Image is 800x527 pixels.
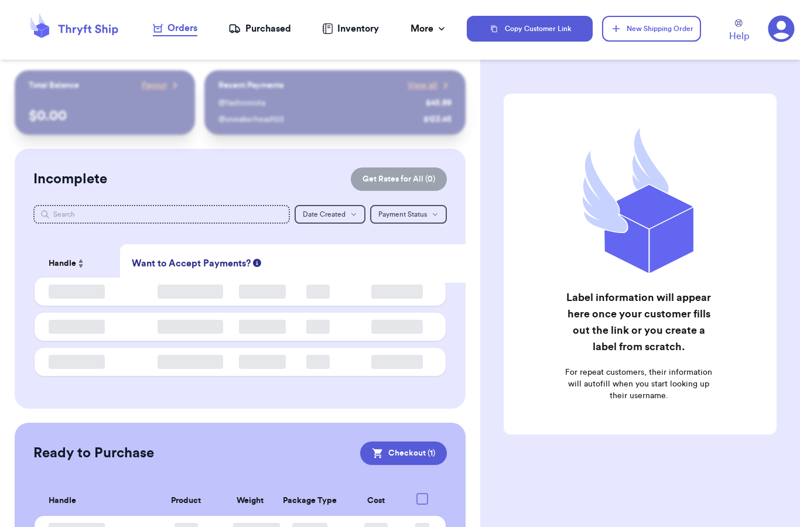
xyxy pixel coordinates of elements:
div: Orders [153,21,197,35]
div: More [411,22,447,36]
span: Payment Status [378,211,427,218]
h2: Ready to Purchase [33,444,154,463]
div: @ sneakerhead123 [218,114,419,125]
span: Payout [142,80,167,91]
a: Payout [142,80,181,91]
span: Date Created [303,211,346,218]
button: New Shipping Order [602,16,700,42]
h2: Label information will appear here once your customer fills out the link or you create a label fr... [563,289,714,355]
th: Package Type [274,486,346,516]
div: @ fashionista [218,97,421,109]
th: Cost [346,486,406,516]
a: View all [408,80,452,91]
div: $ 45.99 [426,97,452,109]
th: Product [146,486,226,516]
button: Copy Customer Link [467,16,593,42]
p: $ 0.00 [29,107,181,125]
span: Handle [49,258,76,270]
th: Weight [226,486,274,516]
div: $ 123.45 [423,114,452,125]
a: Help [729,19,749,43]
button: Checkout (1) [360,442,447,465]
p: Total Balance [29,80,79,91]
span: View all [408,80,437,91]
p: For repeat customers, their information will autofill when you start looking up their username. [563,367,714,402]
p: Recent Payments [218,80,283,91]
button: Sort ascending [76,256,86,271]
button: Get Rates for All (0) [351,167,447,191]
span: Want to Accept Payments? [132,256,251,271]
input: Search [33,205,290,224]
h2: Incomplete [33,170,107,189]
a: Purchased [228,22,291,36]
button: Payment Status [370,205,447,224]
span: Handle [49,495,76,507]
button: Date Created [295,205,365,224]
a: Inventory [322,22,379,36]
a: Orders [153,21,197,36]
span: Help [729,29,749,43]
